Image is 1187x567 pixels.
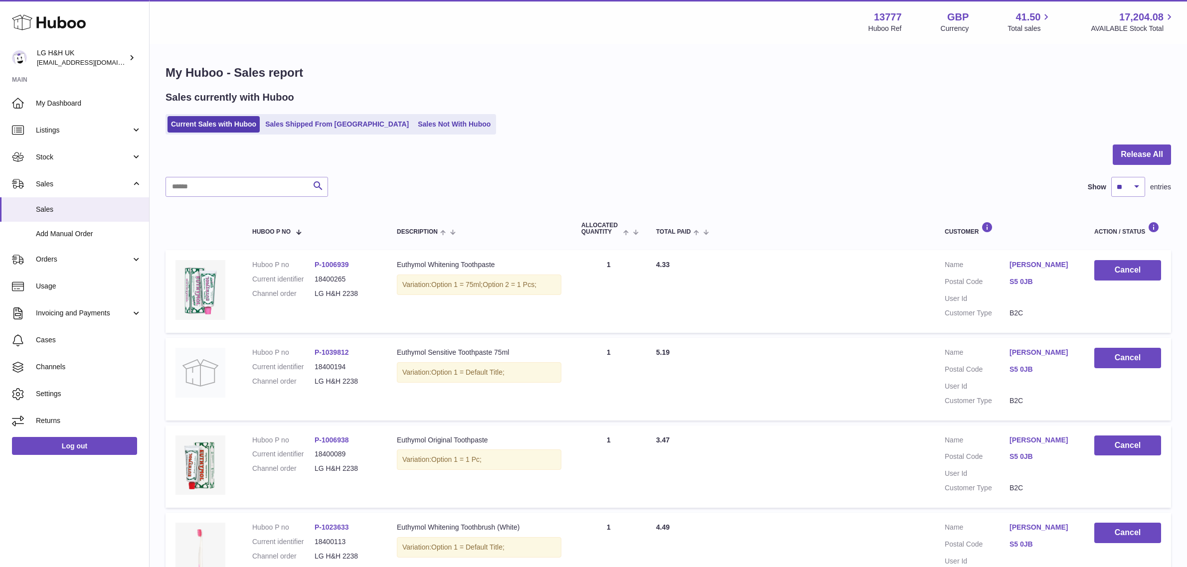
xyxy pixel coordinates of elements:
button: Cancel [1094,348,1161,368]
span: Huboo P no [252,229,291,235]
div: Currency [941,24,969,33]
dt: User Id [945,469,1010,478]
span: Invoicing and Payments [36,308,131,318]
span: Option 1 = Default Title; [431,543,505,551]
a: [PERSON_NAME] [1010,348,1074,357]
div: Action / Status [1094,222,1161,235]
dt: Customer Type [945,308,1010,318]
a: P-1006938 [315,436,349,444]
div: LG H&H UK [37,48,127,67]
div: Euthymol Original Toothpaste [397,435,561,445]
a: S5 0JB [1010,365,1074,374]
img: no-photo.jpg [175,348,225,398]
span: Option 1 = Default Title; [431,368,505,376]
div: Variation: [397,449,561,470]
dt: Name [945,435,1010,447]
dt: Customer Type [945,396,1010,406]
div: Variation: [397,362,561,383]
dt: Postal Code [945,540,1010,552]
dt: Name [945,348,1010,360]
div: Variation: [397,275,561,295]
a: [PERSON_NAME] [1010,523,1074,532]
a: Sales Not With Huboo [414,116,494,133]
div: Euthymol Whitening Toothpaste [397,260,561,270]
strong: 13777 [874,10,902,24]
img: Euthymol_Original_Toothpaste_Image-1.webp [175,435,225,495]
span: Total sales [1008,24,1052,33]
span: ALLOCATED Quantity [581,222,621,235]
a: [PERSON_NAME] [1010,260,1074,270]
dt: Channel order [252,377,315,386]
td: 1 [571,425,646,508]
dt: Huboo P no [252,348,315,357]
span: Option 1 = 1 Pc; [431,455,482,463]
dd: LG H&H 2238 [315,552,377,561]
div: Variation: [397,537,561,558]
dd: LG H&H 2238 [315,464,377,473]
a: S5 0JB [1010,277,1074,286]
dt: Name [945,523,1010,535]
span: AVAILABLE Stock Total [1091,24,1175,33]
a: S5 0JB [1010,540,1074,549]
dd: 18400265 [315,275,377,284]
dt: Huboo P no [252,435,315,445]
img: whitening-toothpaste.webp [175,260,225,320]
dt: User Id [945,294,1010,303]
span: entries [1150,182,1171,192]
span: Usage [36,282,142,291]
a: P-1039812 [315,348,349,356]
span: Cases [36,335,142,345]
div: Euthymol Sensitive Toothpaste 75ml [397,348,561,357]
span: 41.50 [1016,10,1040,24]
a: [PERSON_NAME] [1010,435,1074,445]
span: 4.33 [656,261,670,269]
a: P-1023633 [315,523,349,531]
span: Orders [36,255,131,264]
a: Current Sales with Huboo [168,116,260,133]
dt: Current identifier [252,537,315,547]
button: Cancel [1094,260,1161,281]
dt: Customer Type [945,483,1010,493]
label: Show [1088,182,1106,192]
dt: Current identifier [252,449,315,459]
span: Stock [36,152,131,162]
span: Total paid [656,229,691,235]
dt: Postal Code [945,277,1010,289]
span: 4.49 [656,523,670,531]
span: Add Manual Order [36,229,142,239]
span: Channels [36,362,142,372]
span: My Dashboard [36,99,142,108]
a: S5 0JB [1010,452,1074,461]
dt: Channel order [252,289,315,298]
dt: Name [945,260,1010,272]
td: 1 [571,338,646,421]
span: Returns [36,416,142,425]
a: Log out [12,437,137,455]
dd: B2C [1010,483,1074,493]
button: Cancel [1094,523,1161,543]
dd: LG H&H 2238 [315,289,377,298]
a: Sales Shipped From [GEOGRAPHIC_DATA] [262,116,412,133]
h1: My Huboo - Sales report [166,65,1171,81]
strong: GBP [947,10,969,24]
dd: 18400194 [315,362,377,372]
span: Listings [36,126,131,135]
dt: Channel order [252,464,315,473]
dt: Current identifier [252,362,315,372]
div: Customer [945,222,1074,235]
dt: Current identifier [252,275,315,284]
dt: User Id [945,382,1010,391]
a: P-1006939 [315,261,349,269]
dt: Huboo P no [252,260,315,270]
dd: B2C [1010,396,1074,406]
span: Settings [36,389,142,399]
span: Option 2 = 1 Pcs; [483,281,536,288]
button: Cancel [1094,435,1161,456]
span: Sales [36,179,131,189]
span: [EMAIL_ADDRESS][DOMAIN_NAME] [37,58,147,66]
dt: Postal Code [945,452,1010,464]
dt: Postal Code [945,365,1010,377]
dt: Channel order [252,552,315,561]
div: Huboo Ref [868,24,902,33]
img: veechen@lghnh.co.uk [12,50,27,65]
